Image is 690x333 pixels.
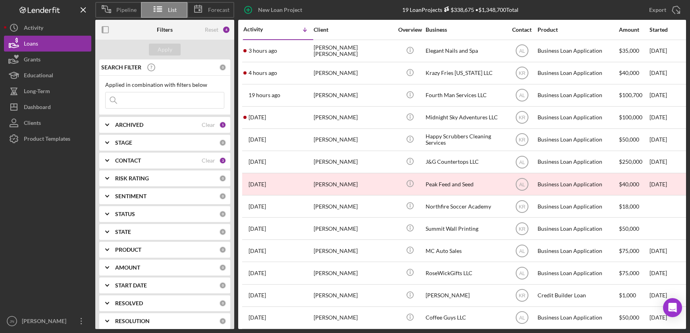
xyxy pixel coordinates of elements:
[314,107,393,128] div: [PERSON_NAME]
[24,20,43,38] div: Activity
[115,282,147,289] b: START DATE
[4,99,91,115] button: Dashboard
[314,174,393,195] div: [PERSON_NAME]
[116,7,137,13] span: Pipeline
[249,114,266,121] time: 2025-10-03 01:24
[538,129,617,150] div: Business Loan Application
[219,121,226,128] div: 1
[115,300,143,306] b: RESOLVED
[314,151,393,172] div: [PERSON_NAME]
[650,129,685,150] div: [DATE]
[314,196,393,217] div: [PERSON_NAME]
[258,2,302,18] div: New Loan Project
[202,122,215,128] div: Clear
[24,99,51,117] div: Dashboard
[619,314,639,321] span: $50,000
[650,307,685,328] div: [DATE]
[519,182,525,187] text: AL
[314,40,393,61] div: [PERSON_NAME] [PERSON_NAME]
[395,27,425,33] div: Overview
[4,131,91,147] button: Product Templates
[219,246,226,253] div: 0
[426,262,505,283] div: RoseWickGifts LLC
[426,240,505,261] div: MC Auto Sales
[238,2,310,18] button: New Loan Project
[208,7,229,13] span: Forecast
[115,229,131,235] b: STATE
[426,174,505,195] div: Peak Feed and Seed
[219,228,226,235] div: 0
[4,20,91,36] button: Activity
[538,63,617,84] div: Business Loan Application
[619,270,639,276] span: $75,000
[518,115,525,121] text: KR
[24,115,41,133] div: Clients
[518,137,525,143] text: KR
[115,247,141,253] b: PRODUCT
[426,40,505,61] div: Elegant Nails and Spa
[249,203,266,210] time: 2025-10-01 17:36
[619,27,649,33] div: Amount
[4,52,91,67] button: Grants
[538,262,617,283] div: Business Loan Application
[249,181,266,188] time: 2025-10-02 17:44
[538,40,617,61] div: Business Loan Application
[619,158,642,165] span: $250,000
[507,27,537,33] div: Contact
[219,282,226,289] div: 0
[219,211,226,218] div: 0
[663,298,682,317] div: Open Intercom Messenger
[519,159,525,165] text: AL
[4,67,91,83] button: Educational
[519,93,525,98] text: AL
[426,85,505,106] div: Fourth Man Services LLC
[650,262,685,283] div: [DATE]
[249,270,266,276] time: 2025-09-26 22:15
[519,271,525,276] text: AL
[426,196,505,217] div: Northfire Soccer Academy
[249,92,280,98] time: 2025-10-06 04:48
[314,240,393,261] div: [PERSON_NAME]
[538,285,617,306] div: Credit Builder Loan
[4,115,91,131] button: Clients
[619,225,639,232] span: $50,000
[619,292,636,299] span: $1,000
[538,27,617,33] div: Product
[219,264,226,271] div: 0
[24,67,53,85] div: Educational
[219,193,226,200] div: 0
[538,107,617,128] div: Business Loan Application
[619,247,639,254] span: $75,000
[219,300,226,307] div: 0
[538,240,617,261] div: Business Loan Application
[4,83,91,99] button: Long-Term
[619,203,639,210] span: $18,000
[24,52,40,69] div: Grants
[219,157,226,164] div: 3
[24,131,70,149] div: Product Templates
[518,71,525,76] text: KR
[115,264,140,271] b: AMOUNT
[426,151,505,172] div: J&G Countertops LLC
[115,175,149,182] b: RISK RATING
[115,211,135,217] b: STATUS
[314,27,393,33] div: Client
[101,64,141,71] b: SEARCH FILTER
[314,307,393,328] div: [PERSON_NAME]
[249,159,266,165] time: 2025-10-02 18:22
[115,122,143,128] b: ARCHIVED
[219,318,226,325] div: 0
[314,285,393,306] div: [PERSON_NAME]
[115,193,146,199] b: SENTIMENT
[426,129,505,150] div: Happy Scrubbers Cleaning Services
[650,107,685,128] div: [DATE]
[4,313,91,329] button: JN[PERSON_NAME]
[519,48,525,54] text: AL
[222,26,230,34] div: 4
[4,36,91,52] a: Loans
[115,140,132,146] b: STAGE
